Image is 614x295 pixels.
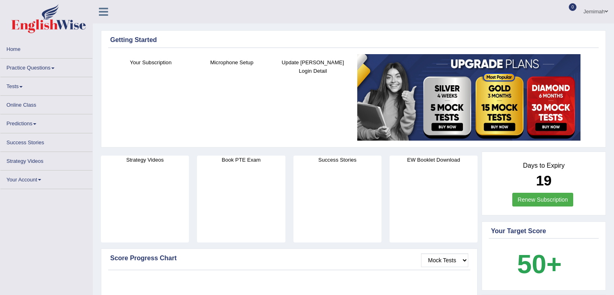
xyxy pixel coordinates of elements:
[110,253,468,263] div: Score Progress Chart
[0,114,92,130] a: Predictions
[277,58,350,75] h4: Update [PERSON_NAME] Login Detail
[293,156,381,164] h4: Success Stories
[197,156,285,164] h4: Book PTE Exam
[101,156,189,164] h4: Strategy Videos
[0,171,92,186] a: Your Account
[0,152,92,168] a: Strategy Videos
[0,59,92,74] a: Practice Questions
[0,96,92,112] a: Online Class
[110,35,597,45] div: Getting Started
[491,226,597,236] div: Your Target Score
[512,193,573,206] a: Renew Subscription
[569,3,577,11] span: 0
[491,162,597,169] h4: Days to Expiry
[536,173,552,188] b: 19
[195,58,268,67] h4: Microphone Setup
[517,249,562,279] b: 50+
[0,77,92,93] a: Tests
[0,133,92,149] a: Success Stories
[114,58,187,67] h4: Your Subscription
[357,54,580,141] img: small5.jpg
[0,40,92,56] a: Home
[390,156,478,164] h4: EW Booklet Download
